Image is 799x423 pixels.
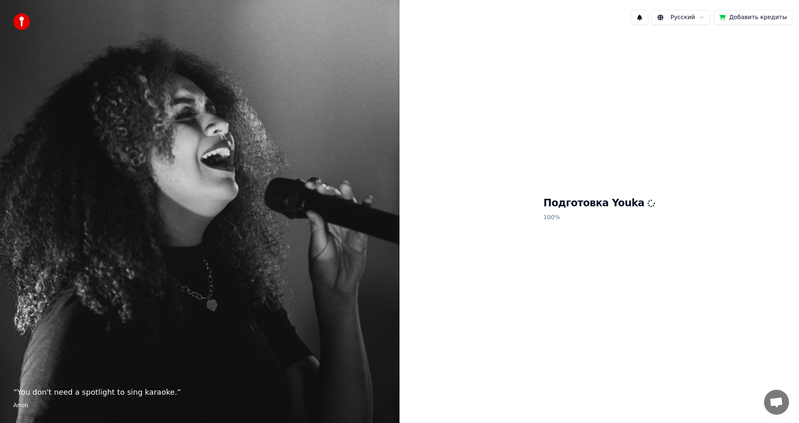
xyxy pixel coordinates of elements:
[714,10,792,25] button: Добавить кредиты
[13,401,386,410] footer: Anon
[764,390,789,415] div: Открытый чат
[13,386,386,398] p: “ You don't need a spotlight to sing karaoke. ”
[13,13,30,30] img: youka
[543,210,655,225] p: 100 %
[543,197,655,210] h1: Подготовка Youka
